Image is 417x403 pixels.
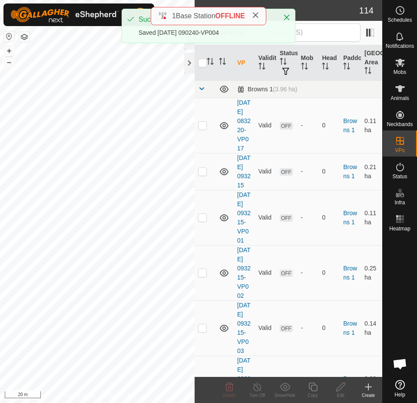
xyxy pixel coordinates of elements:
[389,226,410,231] span: Heatmap
[234,45,255,81] th: VP
[219,59,226,66] p-sorticon: Activate to sort
[10,7,119,23] img: Gallagher Logo
[386,43,414,49] span: Notifications
[361,45,382,81] th: [GEOGRAPHIC_DATA] Area
[387,351,413,377] a: Open chat
[340,45,361,81] th: Paddock
[318,45,340,81] th: Head
[395,148,404,153] span: VPs
[63,392,96,400] a: Privacy Policy
[215,12,245,20] span: OFFLINE
[387,17,412,23] span: Schedules
[172,12,176,20] span: 1
[394,200,405,205] span: Infra
[139,28,274,37] div: Saved [DATE] 090240-VP004
[394,70,406,75] span: Mobs
[106,392,132,400] a: Contact Us
[391,96,409,101] span: Animals
[276,45,298,81] th: Status
[139,14,274,25] div: Success
[298,45,319,81] th: Mob
[281,11,293,23] button: Close
[392,174,407,179] span: Status
[394,392,405,397] span: Help
[4,31,14,42] button: Reset Map
[207,59,214,66] p-sorticon: Activate to sort
[176,12,215,20] span: Base Station
[383,376,417,401] a: Help
[280,59,287,66] p-sorticon: Activate to sort
[322,64,329,71] p-sorticon: Activate to sort
[343,64,350,71] p-sorticon: Activate to sort
[364,68,371,75] p-sorticon: Activate to sort
[255,45,276,81] th: Validity
[258,64,265,71] p-sorticon: Activate to sort
[301,64,308,71] p-sorticon: Activate to sort
[387,122,413,127] span: Neckbands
